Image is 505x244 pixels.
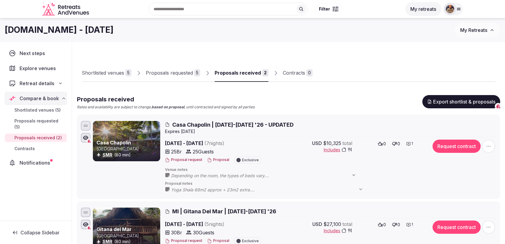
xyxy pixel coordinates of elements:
[315,3,342,15] button: Filter
[306,69,313,76] div: 0
[20,230,60,236] span: Collapse Sidebar
[376,221,388,229] button: 0
[433,140,481,153] button: Request contract
[14,146,35,152] span: Contracts
[422,95,500,108] button: Export shortlist & proposals
[42,2,90,16] svg: Retreats and Venues company logo
[324,147,352,153] button: Includes
[460,27,487,33] span: My Retreats
[103,152,112,157] a: SMR
[446,5,454,13] img: julen
[146,64,200,82] a: Proposals requested5
[319,6,330,12] span: Filter
[20,159,53,166] span: Notifications
[397,141,400,147] span: 0
[165,157,202,162] button: Proposal request
[376,140,388,148] button: 0
[262,69,268,76] div: 2
[193,229,214,236] span: 30 Guests
[165,167,496,172] span: Venue notes
[165,128,496,134] div: Expire s [DATE]
[77,105,255,110] p: Rates and availability are subject to change, , until contracted and signed by all parties
[96,226,132,232] a: Gitana del Mar
[383,141,386,147] span: 0
[103,239,112,244] a: SMR
[165,238,202,243] button: Proposal request
[283,69,305,76] div: Contracts
[390,221,402,229] button: 0
[405,2,441,16] button: My retreats
[165,140,271,147] span: [DATE] - [DATE]
[204,140,224,146] span: ( 7 night s )
[82,64,131,82] a: Shortlisted venues5
[165,181,496,186] span: Proposal notes
[5,47,67,60] a: Next steps
[96,233,159,239] p: [GEOGRAPHIC_DATA]
[215,69,261,76] div: Proposals received
[342,140,352,147] span: total
[390,140,402,148] button: 0
[204,221,224,227] span: ( 5 night s )
[172,121,294,128] span: Casa Chapolin | [DATE]-[DATE] '26 - UPDATED
[5,24,114,36] h1: [DOMAIN_NAME] - [DATE]
[207,238,229,243] button: Proposal
[193,148,214,155] span: 25 Guests
[5,226,67,239] button: Collapse Sidebar
[151,105,184,109] strong: based on proposal
[5,62,67,75] a: Explore venues
[171,229,182,236] span: 30 Br
[405,6,441,12] a: My retreats
[171,187,369,193] span: Yoga Shala 68m2 approx + 23m2 extra. Activities (prices from 2025, may vary) Private Surf Class –...
[20,80,54,87] span: Retreat details
[172,208,276,215] span: MI | Gitana Del Mar | [DATE]-[DATE] '26
[5,156,67,169] a: Notifications
[454,23,500,38] button: My Retreats
[77,95,255,103] h2: Proposals received
[82,69,124,76] div: Shortlisted venues
[324,228,352,234] button: Includes
[5,134,67,142] a: Proposals received (2)
[20,50,47,57] span: Next steps
[412,141,413,146] span: 1
[146,69,193,76] div: Proposals requested
[171,173,362,179] span: Depending on the room, the types of beds vary. Check-in, check-out, and breakfast take place at [...
[342,221,352,228] span: total
[207,157,229,162] button: Proposal
[5,106,67,114] a: Shortlisted venues (5)
[20,95,59,102] span: Compare & book
[96,140,131,146] a: Casa Chapolin
[5,117,67,131] a: Proposals requested (5)
[14,135,62,141] span: Proposals received (2)
[242,158,259,162] span: Exclusive
[14,107,61,113] span: Shortlisted venues (5)
[194,69,200,76] div: 5
[283,64,313,82] a: Contracts0
[323,221,341,228] span: $27,100
[242,239,259,243] span: Exclusive
[125,69,131,76] div: 5
[412,222,413,227] span: 1
[312,221,322,228] span: USD
[323,140,341,147] span: $10,325
[397,222,400,228] span: 0
[383,222,386,228] span: 0
[165,221,271,228] span: [DATE] - [DATE]
[215,64,268,82] a: Proposals received2
[5,144,67,153] a: Contracts
[103,152,112,158] button: SMR
[96,146,159,152] p: [GEOGRAPHIC_DATA]
[171,148,182,155] span: 25 Br
[433,221,481,234] button: Request contract
[42,2,90,16] a: Visit the homepage
[20,65,58,72] span: Explore venues
[14,118,64,130] span: Proposals requested (5)
[96,152,159,158] div: (80 min)
[312,140,322,147] span: USD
